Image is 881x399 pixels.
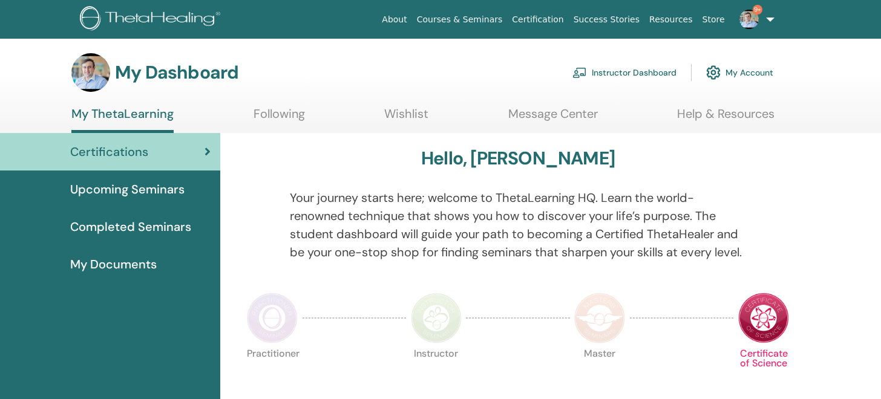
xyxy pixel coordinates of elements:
a: Resources [644,8,698,31]
a: Following [254,106,305,130]
img: Master [574,293,625,343]
h3: Hello, [PERSON_NAME] [421,148,615,169]
a: My Account [706,59,773,86]
span: Upcoming Seminars [70,180,185,198]
p: Your journey starts here; welcome to ThetaLearning HQ. Learn the world-renowned technique that sh... [290,189,747,261]
span: 9+ [753,5,762,15]
a: My ThetaLearning [71,106,174,133]
img: default.jpg [71,53,110,92]
img: cog.svg [706,62,721,83]
img: logo.png [80,6,224,33]
span: Completed Seminars [70,218,191,236]
img: default.jpg [739,10,759,29]
img: Instructor [411,293,462,343]
a: Message Center [508,106,598,130]
a: Help & Resources [677,106,775,130]
a: About [377,8,411,31]
a: Wishlist [384,106,428,130]
a: Instructor Dashboard [572,59,676,86]
h3: My Dashboard [115,62,238,83]
img: chalkboard-teacher.svg [572,67,587,78]
span: My Documents [70,255,157,273]
a: Success Stories [569,8,644,31]
a: Courses & Seminars [412,8,508,31]
img: Practitioner [247,293,298,343]
a: Store [698,8,730,31]
img: Certificate of Science [738,293,789,343]
span: Certifications [70,143,148,161]
a: Certification [507,8,568,31]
